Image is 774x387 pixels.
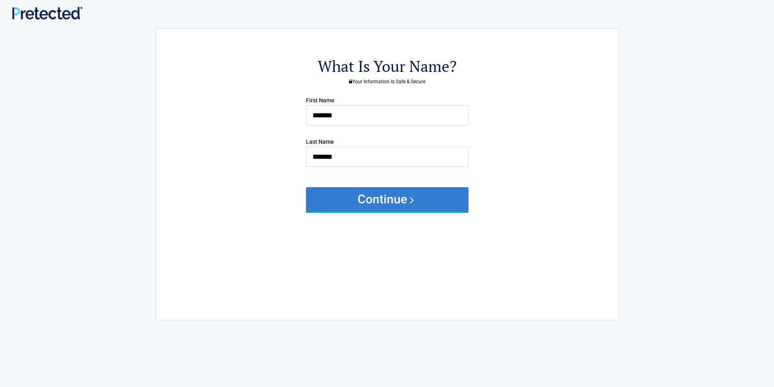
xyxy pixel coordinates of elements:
img: Main Logo [12,6,82,19]
h2: What Is Your Name? [201,56,574,77]
label: First Name [306,97,334,103]
button: Continue [306,187,468,212]
h3: Your Information Is Safe & Secure [201,79,574,84]
label: Last Name [306,139,334,145]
